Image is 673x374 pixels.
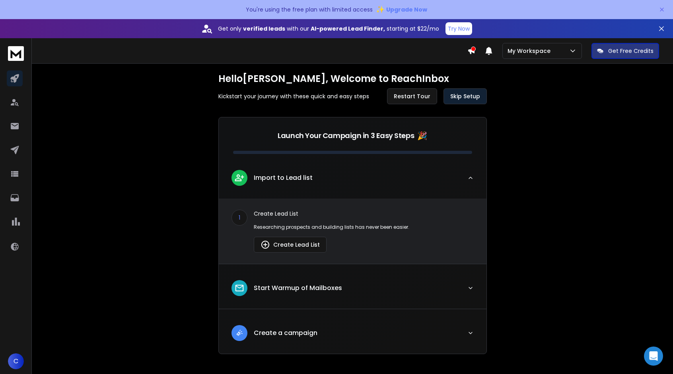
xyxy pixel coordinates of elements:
div: Open Intercom Messenger [644,347,663,366]
p: Create Lead List [254,210,474,218]
button: Restart Tour [387,88,437,104]
img: lead [234,283,245,293]
strong: AI-powered Lead Finder, [311,25,385,33]
button: ✨Upgrade Now [376,2,427,18]
p: Start Warmup of Mailboxes [254,283,342,293]
button: Skip Setup [443,88,487,104]
p: My Workspace [508,47,554,55]
button: leadImport to Lead list [219,164,486,199]
button: leadCreate a campaign [219,319,486,354]
div: 1 [231,210,247,226]
p: You're using the free plan with limited access [246,6,373,14]
p: Import to Lead list [254,173,313,183]
button: Get Free Credits [591,43,659,59]
strong: verified leads [243,25,285,33]
img: logo [8,46,24,61]
img: lead [234,173,245,183]
span: Skip Setup [450,92,480,100]
p: Create a campaign [254,328,317,338]
p: Get Free Credits [608,47,654,55]
img: lead [234,328,245,338]
img: lead [261,240,270,249]
h1: Hello [PERSON_NAME] , Welcome to ReachInbox [218,72,487,85]
p: Launch Your Campaign in 3 Easy Steps [278,130,414,141]
span: 🎉 [417,130,427,141]
p: Researching prospects and building lists has never been easier. [254,224,474,230]
p: Try Now [448,25,470,33]
span: Upgrade Now [386,6,427,14]
div: leadImport to Lead list [219,199,486,264]
button: Try Now [445,22,472,35]
span: ✨ [376,4,385,15]
button: C [8,353,24,369]
p: Get only with our starting at $22/mo [218,25,439,33]
p: Kickstart your journey with these quick and easy steps [218,92,369,100]
button: Create Lead List [254,237,327,253]
button: leadStart Warmup of Mailboxes [219,274,486,309]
